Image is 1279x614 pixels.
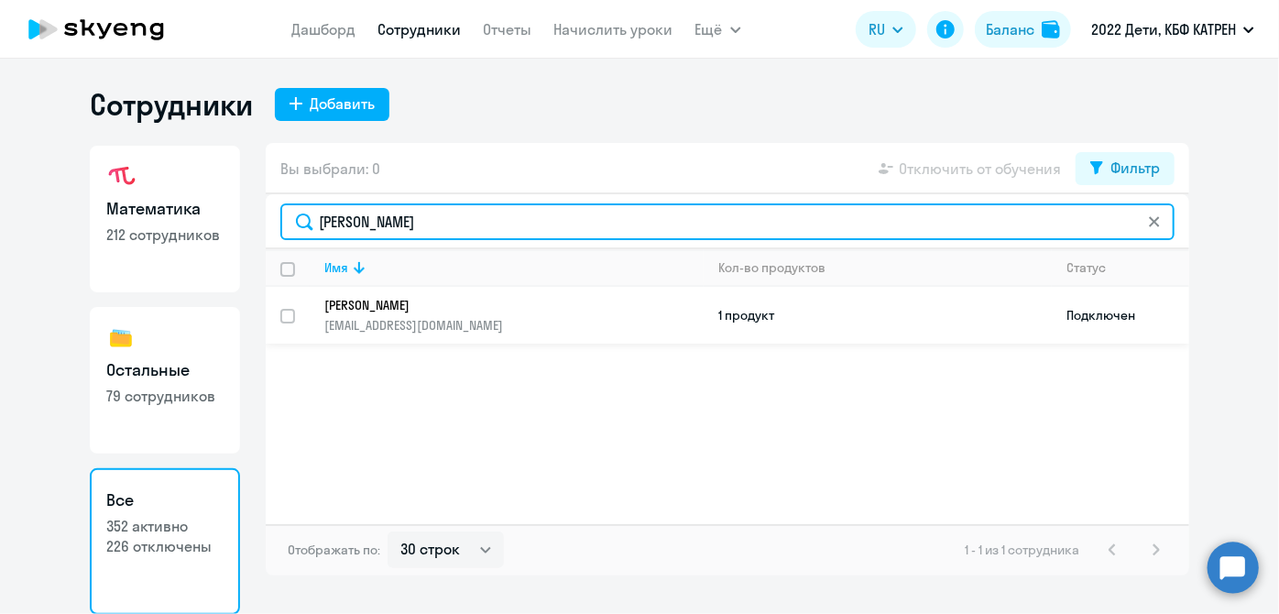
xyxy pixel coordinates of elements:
[292,20,356,38] a: Дашборд
[90,86,253,123] h1: Сотрудники
[695,11,741,48] button: Ещё
[324,259,348,276] div: Имя
[106,358,224,382] h3: Остальные
[378,20,462,38] a: Сотрудники
[1042,20,1060,38] img: balance
[1082,7,1263,51] button: 2022 Дети, КБФ КАТРЕН
[718,259,825,276] div: Кол-во продуктов
[484,20,532,38] a: Отчеты
[106,323,136,353] img: others
[275,88,389,121] button: Добавить
[1066,259,1188,276] div: Статус
[695,18,723,40] span: Ещё
[704,287,1052,344] td: 1 продукт
[280,158,380,180] span: Вы выбрали: 0
[1076,152,1175,185] button: Фильтр
[324,317,703,334] p: [EMAIL_ADDRESS][DOMAIN_NAME]
[965,542,1079,558] span: 1 - 1 из 1 сотрудника
[106,516,224,536] p: 352 активно
[856,11,916,48] button: RU
[106,386,224,406] p: 79 сотрудников
[106,488,224,512] h3: Все
[280,203,1175,240] input: Поиск по имени, email, продукту или статусу
[1066,259,1106,276] div: Статус
[1110,157,1160,179] div: Фильтр
[554,20,673,38] a: Начислить уроки
[324,297,703,334] a: [PERSON_NAME][EMAIL_ADDRESS][DOMAIN_NAME]
[986,18,1034,40] div: Баланс
[310,93,375,115] div: Добавить
[106,197,224,221] h3: Математика
[90,307,240,454] a: Остальные79 сотрудников
[106,536,224,556] p: 226 отключены
[90,146,240,292] a: Математика212 сотрудников
[1091,18,1236,40] p: 2022 Дети, КБФ КАТРЕН
[288,542,380,558] span: Отображать по:
[975,11,1071,48] button: Балансbalance
[718,259,1051,276] div: Кол-во продуктов
[324,297,678,313] p: [PERSON_NAME]
[106,225,224,245] p: 212 сотрудников
[869,18,885,40] span: RU
[106,162,136,192] img: math
[1052,287,1189,344] td: Подключен
[324,259,703,276] div: Имя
